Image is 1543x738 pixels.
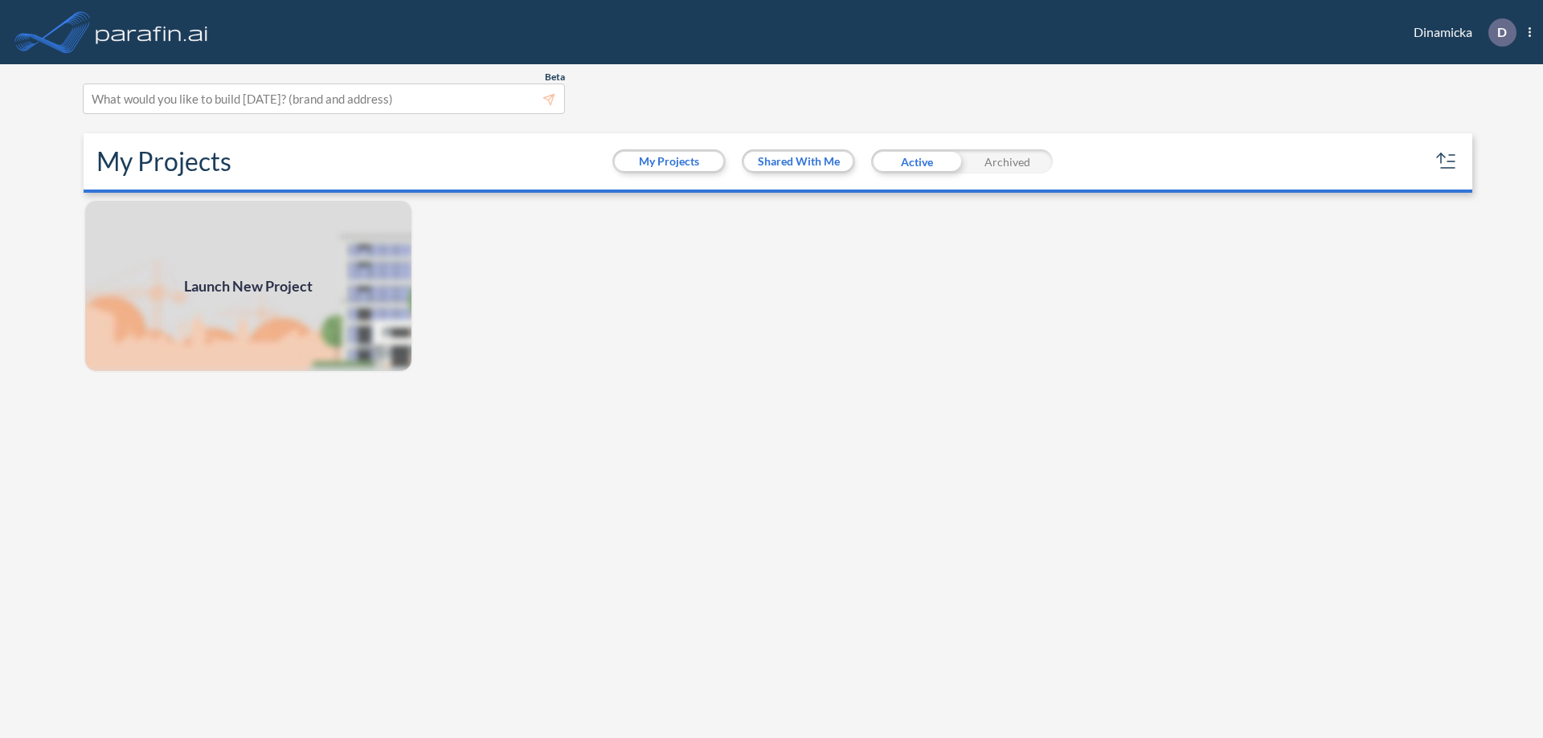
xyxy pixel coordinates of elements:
[84,199,413,373] a: Launch New Project
[1434,149,1459,174] button: sort
[962,149,1053,173] div: Archived
[871,149,962,173] div: Active
[545,71,565,84] span: Beta
[1497,25,1507,39] p: D
[92,16,211,48] img: logo
[1390,18,1531,47] div: Dinamicka
[84,199,413,373] img: add
[615,152,723,171] button: My Projects
[184,275,313,297] span: Launch New Project
[96,146,231,177] h2: My Projects
[744,152,853,171] button: Shared With Me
